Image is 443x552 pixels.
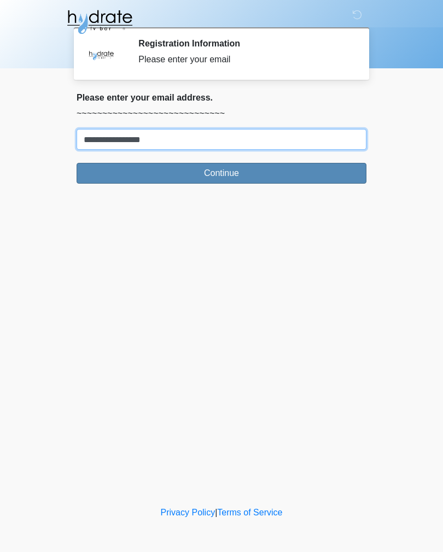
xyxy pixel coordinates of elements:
a: Privacy Policy [161,508,215,517]
h2: Please enter your email address. [77,92,366,103]
p: ~~~~~~~~~~~~~~~~~~~~~~~~~~~~~ [77,107,366,120]
div: Please enter your email [138,53,350,66]
img: Hydrate IV Bar - Fort Collins Logo [66,8,133,36]
button: Continue [77,163,366,184]
img: Agent Avatar [85,38,118,71]
a: | [215,508,217,517]
a: Terms of Service [217,508,282,517]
